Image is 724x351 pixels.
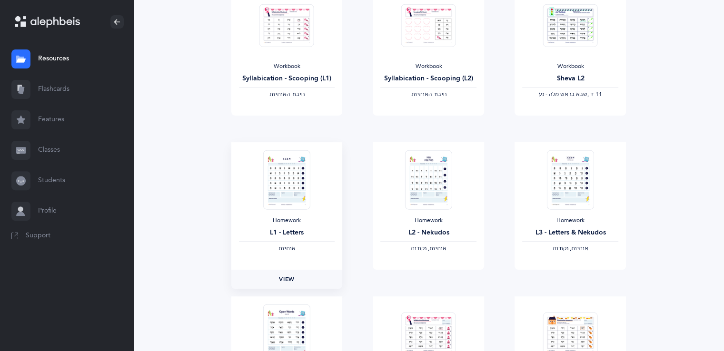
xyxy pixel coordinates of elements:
[553,245,588,252] span: ‫אותיות, נקודות‬
[543,4,598,47] img: Sheva-Workbook-Orange-A-L2_EN_thumbnail_1757037028.png
[522,63,618,70] div: Workbook
[547,150,594,209] img: Homework_L3_LettersNekudos_O_EN_thumbnail_1731218716.png
[405,150,452,209] img: Homework_L2_Nekudos_O_EN_thumbnail_1739258670.png
[269,91,304,97] span: ‫חיבור האותיות‬
[522,217,618,224] div: Homework
[279,275,294,283] span: View
[259,4,314,47] img: Syllabication-Workbook-Level-1-EN_Orange_Scooping_thumbnail_1741114890.png
[539,91,587,97] span: ‫שבא בראש מלה - נע‬
[522,74,618,84] div: Sheva L2
[380,63,476,70] div: Workbook
[380,217,476,224] div: Homework
[278,245,295,252] span: ‫אותיות‬
[522,91,618,98] div: ‪, + 11‬
[239,217,335,224] div: Homework
[239,74,335,84] div: Syllabication - Scooping (L1)
[380,228,476,238] div: L2 - Nekudos
[411,245,446,252] span: ‫אותיות, נקודות‬
[522,228,618,238] div: L3 - Letters & Nekudos
[26,231,50,241] span: Support
[263,150,310,209] img: Homework_L1_Letters_O_Orange_EN_thumbnail_1731215263.png
[401,4,456,47] img: Syllabication-Workbook-Level-2-Scooping-EN_thumbnail_1724263547.png
[411,91,446,97] span: ‫חיבור האותיות‬
[380,74,476,84] div: Syllabication - Scooping (L2)
[239,63,335,70] div: Workbook
[239,228,335,238] div: L1 - Letters
[231,270,343,289] a: View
